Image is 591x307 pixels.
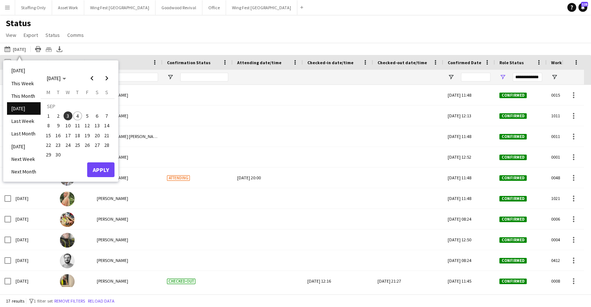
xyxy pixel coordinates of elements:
[64,121,72,130] span: 10
[93,111,102,120] span: 6
[64,30,87,40] a: Comms
[44,72,69,85] button: Choose month and year
[15,0,52,15] button: Staffing Only
[11,250,55,270] div: [DATE]
[44,150,53,159] span: 29
[82,121,92,130] button: 12-09-2025
[86,297,116,305] button: Reload data
[167,175,190,181] span: Attending
[60,212,75,227] img: Georgina Masterson-Cox
[60,233,75,248] img: James Gallagher
[7,115,41,127] li: Last Week
[461,73,491,82] input: Confirmed Date Filter Input
[60,274,75,289] img: Katie Armstrong
[60,192,75,206] img: Ellie Garner
[102,141,111,149] span: 28
[44,141,53,149] span: 22
[237,168,298,188] div: [DATE] 20:00
[92,140,102,150] button: 27-09-2025
[96,89,99,96] span: S
[443,230,495,250] div: [DATE] 12:50
[53,131,63,140] button: 16-09-2025
[443,209,495,229] div: [DATE] 08:24
[66,89,70,96] span: W
[60,253,75,268] img: James Thomas
[102,131,112,140] button: 21-09-2025
[44,101,112,111] td: SEP
[102,131,111,140] span: 21
[64,111,72,120] span: 3
[83,131,92,140] span: 19
[73,131,82,140] span: 18
[44,111,53,120] span: 1
[102,121,112,130] button: 14-09-2025
[443,126,495,146] div: [DATE] 11:48
[11,188,55,208] div: [DATE]
[499,60,524,65] span: Role Status
[7,165,41,178] li: Next Month
[76,89,79,96] span: T
[73,141,82,149] span: 25
[110,73,158,82] input: Name Filter Input
[92,111,102,121] button: 06-09-2025
[499,93,527,98] span: Confirmed
[7,90,41,102] li: This Month
[167,279,195,284] span: Checked-out
[102,140,112,150] button: 28-09-2025
[84,0,156,15] button: Wing Fest [GEOGRAPHIC_DATA]
[73,140,82,150] button: 25-09-2025
[63,131,73,140] button: 17-09-2025
[581,2,588,7] span: 125
[443,147,495,167] div: [DATE] 12:52
[67,32,84,38] span: Comms
[237,60,281,65] span: Attending date/time
[180,73,228,82] input: Confirmation Status Filter Input
[53,111,63,121] button: 02-09-2025
[443,168,495,188] div: [DATE] 11:48
[443,85,495,105] div: [DATE] 11:48
[60,60,72,65] span: Photo
[448,74,454,80] button: Open Filter Menu
[6,32,16,38] span: View
[82,111,92,121] button: 05-09-2025
[499,279,527,284] span: Confirmed
[102,111,111,120] span: 7
[63,111,73,121] button: 03-09-2025
[86,89,89,96] span: F
[47,89,50,96] span: M
[54,141,63,149] span: 23
[73,111,82,120] span: 4
[499,74,506,80] button: Open Filter Menu
[44,140,53,150] button: 22-09-2025
[202,0,226,15] button: Office
[99,71,114,86] button: Next month
[53,140,63,150] button: 23-09-2025
[34,45,42,54] app-action-btn: Print
[97,237,128,242] span: [PERSON_NAME]
[448,60,481,65] span: Confirmed Date
[87,162,115,177] button: Apply
[64,131,72,140] span: 17
[53,121,63,130] button: 09-09-2025
[93,141,102,149] span: 27
[63,121,73,130] button: 10-09-2025
[54,131,63,140] span: 16
[102,121,111,130] span: 14
[83,111,92,120] span: 5
[378,60,427,65] span: Checked-out date/time
[63,140,73,150] button: 24-09-2025
[443,271,495,291] div: [DATE] 11:45
[307,60,353,65] span: Checked-in date/time
[57,89,59,96] span: T
[44,121,53,130] button: 08-09-2025
[97,196,128,201] span: [PERSON_NAME]
[167,74,174,80] button: Open Filter Menu
[499,134,527,139] span: Confirmed
[499,155,527,160] span: Confirmed
[7,64,41,77] li: [DATE]
[307,271,369,291] div: [DATE] 12:16
[97,216,128,222] span: [PERSON_NAME]
[44,121,53,130] span: 8
[7,77,41,90] li: This Week
[551,74,558,80] button: Open Filter Menu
